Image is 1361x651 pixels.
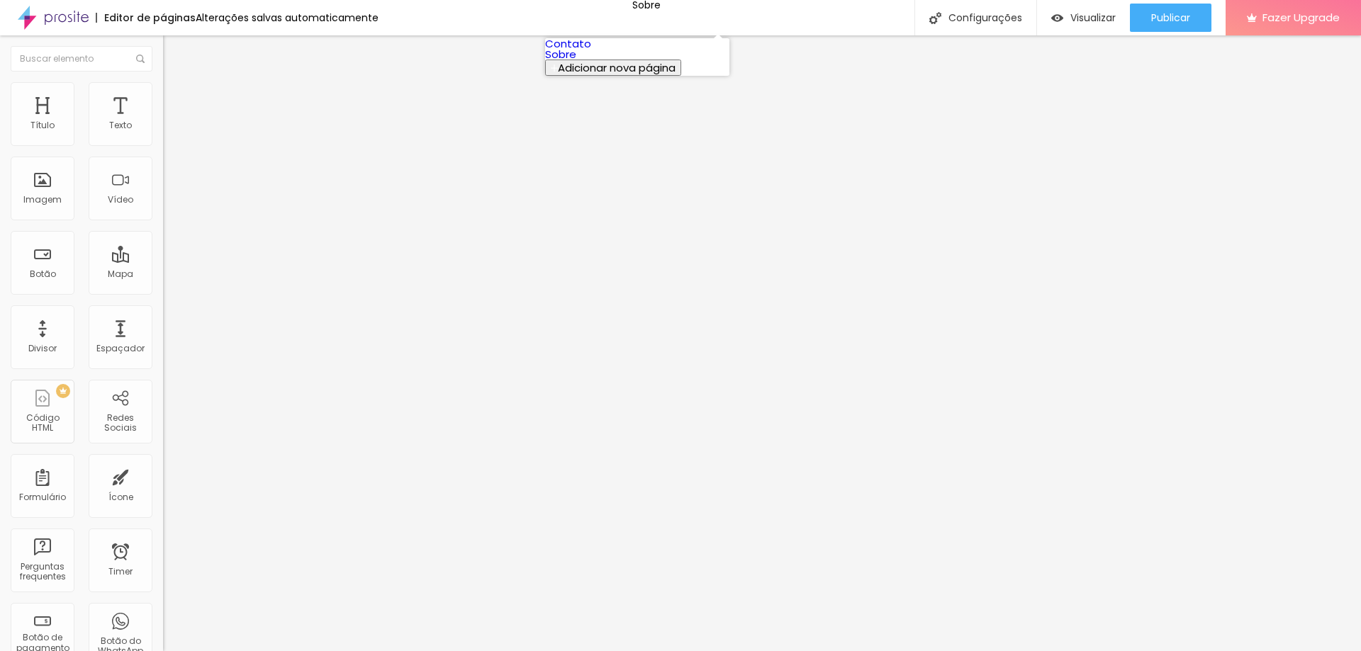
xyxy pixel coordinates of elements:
[1051,12,1063,24] img: view-1.svg
[108,269,133,279] div: Mapa
[109,120,132,130] div: Texto
[136,55,145,63] img: Icone
[1037,4,1130,32] button: Visualizar
[1151,12,1190,23] span: Publicar
[96,344,145,353] div: Espaçador
[30,120,55,130] div: Título
[163,35,1361,651] iframe: Editor
[92,413,148,434] div: Redes Sociais
[1262,11,1340,23] span: Fazer Upgrade
[14,562,70,582] div: Perguntas frequentes
[23,195,62,205] div: Imagem
[929,12,941,24] img: Icone
[96,13,196,23] div: Editor de páginas
[545,60,681,76] button: Adicionar nova página
[1130,4,1211,32] button: Publicar
[19,492,66,502] div: Formulário
[108,195,133,205] div: Vídeo
[108,567,133,577] div: Timer
[14,413,70,434] div: Código HTML
[196,13,379,23] div: Alterações salvas automaticamente
[558,60,676,75] span: Adicionar nova página
[28,344,57,353] div: Divisor
[108,492,133,502] div: Ícone
[11,46,152,72] input: Buscar elemento
[545,36,591,51] a: Contato
[545,47,576,62] a: Sobre
[30,269,56,279] div: Botão
[1070,12,1116,23] span: Visualizar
